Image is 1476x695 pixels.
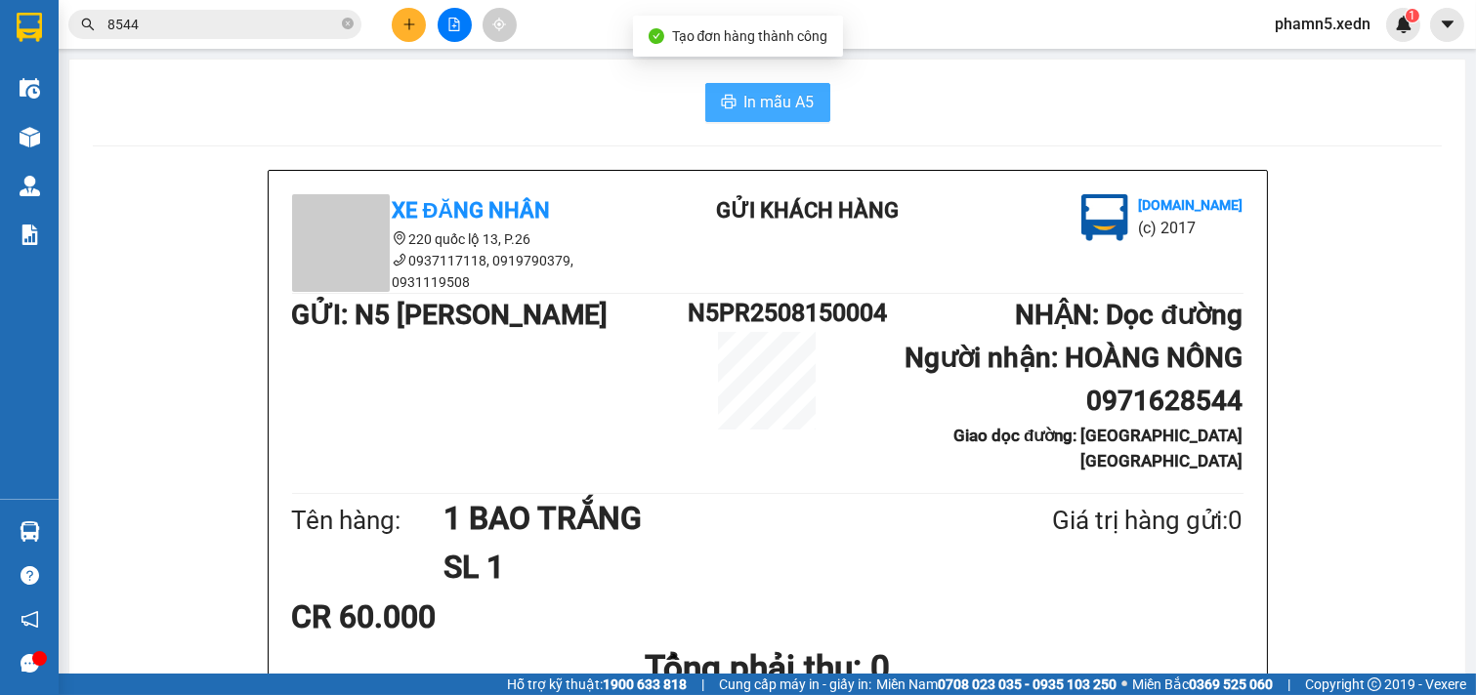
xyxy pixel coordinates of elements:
img: icon-new-feature [1395,16,1413,33]
span: | [701,674,704,695]
input: Tìm tên, số ĐT hoặc mã đơn [107,14,338,35]
span: 1 [1409,9,1415,22]
button: caret-down [1430,8,1464,42]
strong: 0708 023 035 - 0935 103 250 [938,676,1117,692]
b: [DOMAIN_NAME] [1138,197,1243,213]
b: Xe Đăng Nhân [393,198,551,223]
span: phone [393,253,406,266]
b: [DOMAIN_NAME] [164,74,269,90]
div: Tên hàng: [292,501,444,541]
img: logo.jpg [1081,194,1128,241]
h1: Tổng phải thu: 0 [292,641,1244,695]
h1: N5PR2508150004 [688,294,846,332]
span: In mẫu A5 [744,90,815,114]
span: file-add [447,18,461,31]
span: plus [402,18,416,31]
img: warehouse-icon [20,127,40,147]
img: warehouse-icon [20,176,40,196]
span: caret-down [1439,16,1456,33]
span: Hỗ trợ kỹ thuật: [507,674,687,695]
div: CR 60.000 [292,593,606,641]
span: message [21,654,39,673]
span: close-circle [342,16,354,34]
img: logo.jpg [212,24,259,71]
span: Tạo đơn hàng thành công [672,28,828,44]
span: search [81,18,95,31]
span: environment [393,231,406,245]
span: aim [492,18,506,31]
b: GỬI : N5 [PERSON_NAME] [292,299,609,331]
div: Giá trị hàng gửi: 0 [957,501,1243,541]
img: solution-icon [20,225,40,245]
span: ⚪️ [1121,680,1127,688]
img: warehouse-icon [20,521,40,542]
button: file-add [438,8,472,42]
span: question-circle [21,566,39,585]
button: printerIn mẫu A5 [705,83,830,122]
b: Xe Đăng Nhân [24,126,86,218]
h1: 1 BAO TRẮNG [443,494,957,543]
b: Gửi khách hàng [120,28,193,120]
span: Miền Nam [876,674,1117,695]
strong: 0369 525 060 [1189,676,1273,692]
strong: 1900 633 818 [603,676,687,692]
h1: SL 1 [443,543,957,592]
span: notification [21,610,39,629]
sup: 1 [1406,9,1419,22]
span: phamn5.xedn [1259,12,1386,36]
span: printer [721,94,737,112]
span: close-circle [342,18,354,29]
span: | [1287,674,1290,695]
b: Giao dọc đường: [GEOGRAPHIC_DATA] [GEOGRAPHIC_DATA] [953,426,1243,471]
li: (c) 2017 [1138,216,1243,240]
span: Miền Bắc [1132,674,1273,695]
span: copyright [1368,677,1381,691]
li: 0937117118, 0919790379, 0931119508 [292,250,644,293]
li: (c) 2017 [164,93,269,117]
span: Cung cấp máy in - giấy in: [719,674,871,695]
button: aim [483,8,517,42]
img: warehouse-icon [20,78,40,99]
li: 220 quốc lộ 13, P.26 [292,228,644,250]
b: Người nhận : HOÀNG NÔNG 0971628544 [905,342,1243,417]
img: logo-vxr [17,13,42,42]
b: Gửi khách hàng [716,198,899,223]
button: plus [392,8,426,42]
span: check-circle [649,28,664,44]
b: NHẬN : Dọc đường [1015,299,1243,331]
